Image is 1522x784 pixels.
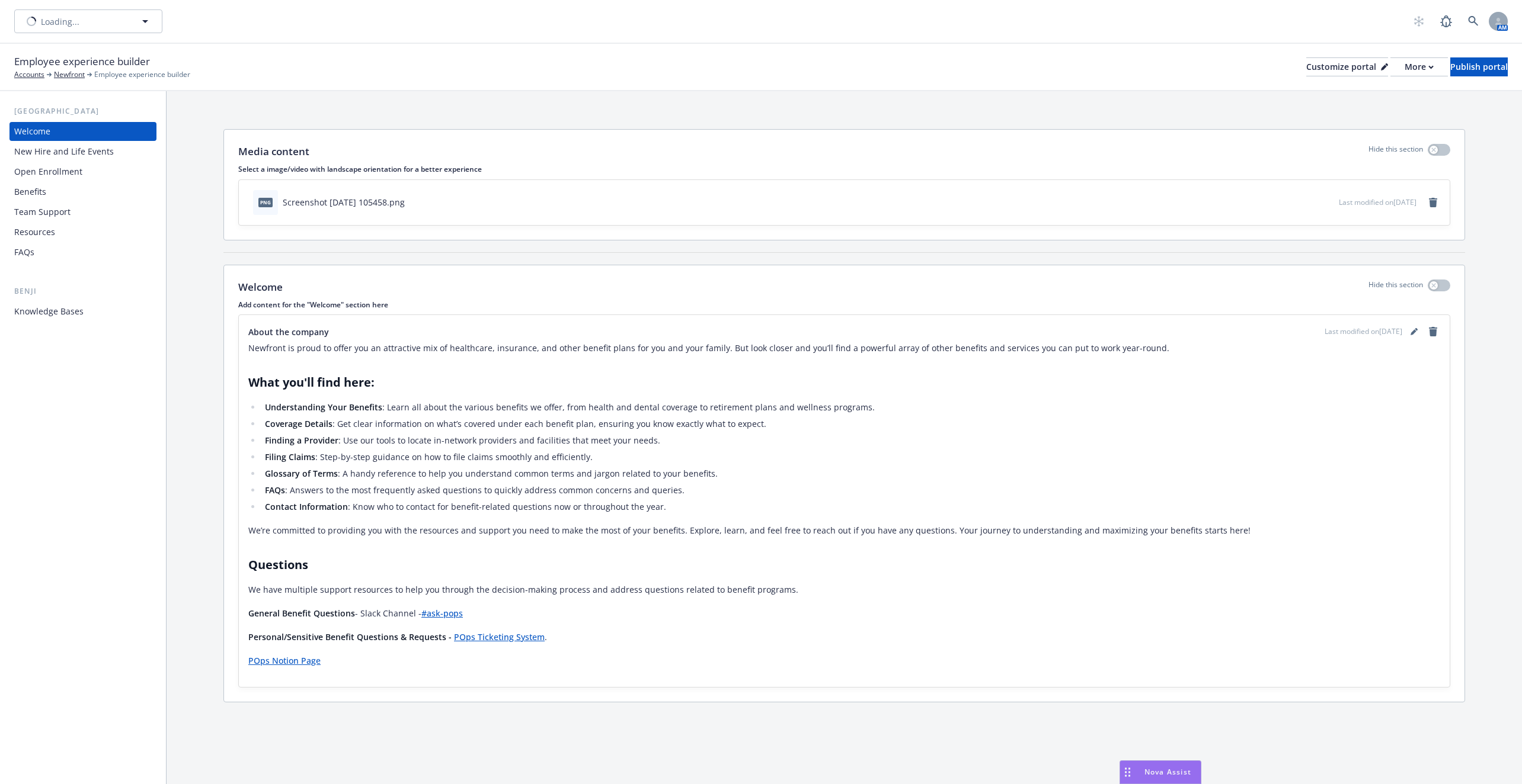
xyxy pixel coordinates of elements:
[14,243,34,262] div: FAQs
[248,631,452,642] strong: Personal/Sensitive Benefit Questions & Requests -
[14,54,150,69] span: Employee experience builder
[14,122,50,141] div: Welcome
[41,15,79,28] span: Loading...
[258,198,273,207] span: png
[1462,9,1485,33] a: Search
[238,279,283,295] p: Welcome
[261,467,1440,481] li: : A handy reference to help you understand common terms and jargon related to your benefits.
[261,483,1440,497] li: : Answers to the most frequently asked questions to quickly address common concerns and queries.
[248,608,355,619] strong: General Benefit Questions
[261,433,1440,448] li: : Use our tools to locate in-network providers and facilities that meet your needs.
[1304,196,1314,208] button: download file
[94,69,190,80] span: Employee experience builder
[238,300,1450,310] p: Add content for the "Welcome" section here
[265,484,285,496] strong: FAQs
[261,417,1440,431] li: : Get clear information on what’s covered under each benefit plan, ensuring you know exactly what...
[248,630,1440,644] p: .
[1120,761,1135,783] div: Drag to move
[265,501,348,512] strong: Contact Information
[261,400,1440,415] li: : Learn all about the various benefits we offer, from health and dental coverage to retirement pl...
[9,203,156,221] a: Team Support
[14,9,162,33] button: Loading...
[265,468,338,479] strong: Glossary of Terms
[248,326,329,338] span: About the company
[421,608,463,619] a: #ask-pops
[1339,197,1417,207] span: Last modified on [DATE]
[9,122,156,141] a: Welcome
[1390,57,1448,76] button: More
[261,500,1440,514] li: : Know who to contact for benefit-related questions now or throughout the year.
[9,223,156,242] a: Resources
[261,450,1440,464] li: : Step-by-step guidance on how to file claims smoothly and efficiently.
[1405,58,1434,76] div: More
[14,69,44,80] a: Accounts
[14,182,46,201] div: Benefits
[1306,57,1388,76] button: Customize portal
[9,285,156,297] div: Benji
[238,164,1450,174] p: Select a image/video with landscape orientation for a better experience
[248,655,321,666] a: POps Notion Page
[1426,324,1440,339] a: remove
[1407,324,1421,339] a: editPencil
[1120,760,1201,784] button: Nova Assist
[1426,195,1440,210] a: remove
[1368,279,1423,295] p: Hide this section
[265,418,332,429] strong: Coverage Details
[1144,767,1191,777] span: Nova Assist
[238,144,309,159] p: Media content
[1368,144,1423,159] p: Hide this section
[265,451,315,462] strong: Filing Claims
[14,223,55,242] div: Resources
[54,69,85,80] a: Newfront
[265,401,382,413] strong: Understanding Your Benefits
[1323,196,1334,208] button: preview file
[14,162,82,181] div: Open Enrollment
[248,606,1440,621] p: - Slack Channel -
[9,243,156,262] a: FAQs
[14,142,114,161] div: New Hire and Life Events
[1434,9,1458,33] a: Report a Bug
[9,105,156,117] div: [GEOGRAPHIC_DATA]
[248,583,1440,597] p: We have multiple support resources to help you through the decision-making process and address qu...
[248,341,1440,355] p: Newfront is proud to offer you an attractive mix of healthcare, insurance, and other benefit plan...
[14,302,84,321] div: Knowledge Bases
[1450,57,1508,76] button: Publish portal
[9,162,156,181] a: Open Enrollment
[248,523,1440,538] p: We’re committed to providing you with the resources and support you need to make the most of your...
[9,182,156,201] a: Benefits
[454,631,545,642] a: POps Ticketing System
[14,203,71,221] div: Team Support
[9,142,156,161] a: New Hire and Life Events
[9,302,156,321] a: Knowledge Bases
[1407,9,1431,33] a: Start snowing
[248,557,1440,573] h2: Questions
[283,196,405,208] div: Screenshot [DATE] 105458.png
[265,435,338,446] strong: Finding a Provider
[1325,326,1402,337] span: Last modified on [DATE]
[248,374,1440,391] h2: What you'll find here:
